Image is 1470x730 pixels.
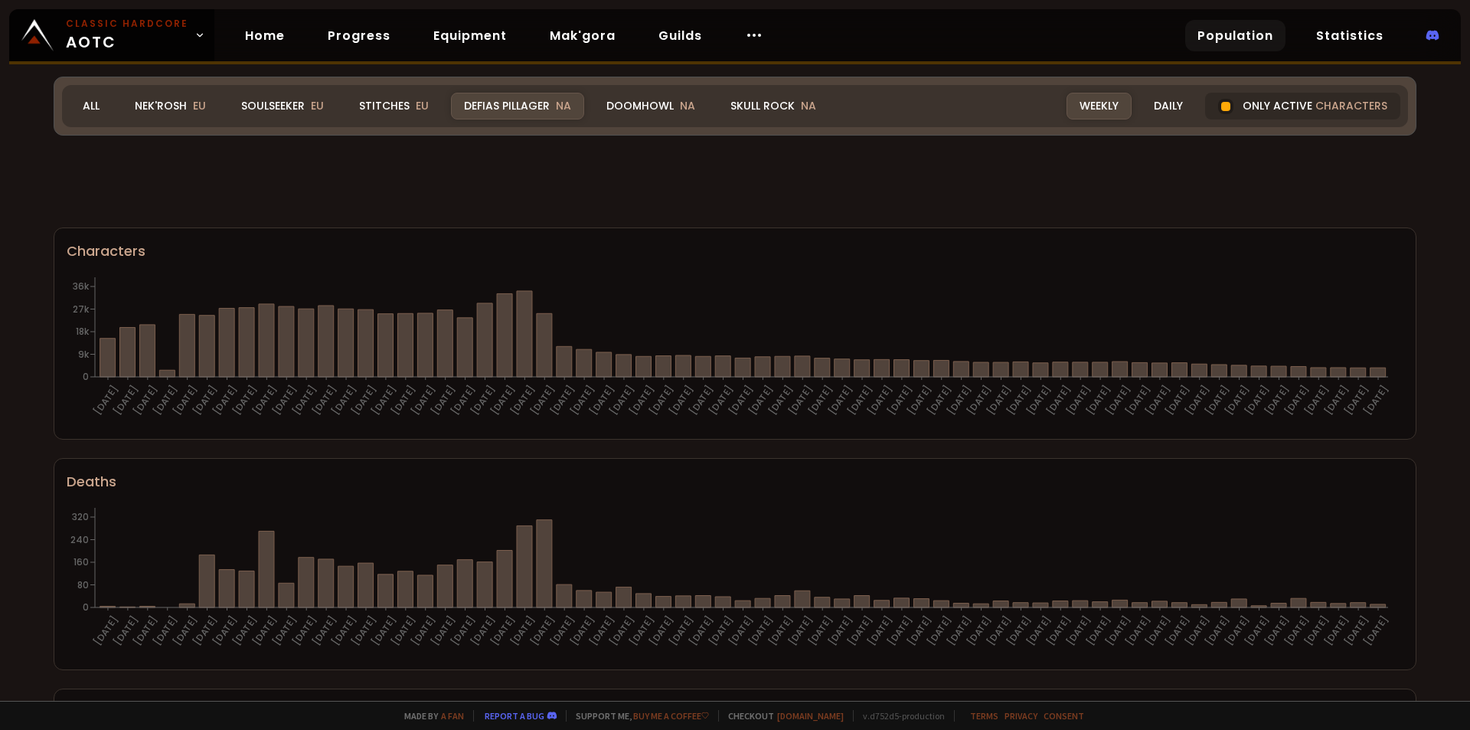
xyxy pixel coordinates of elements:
text: [DATE] [1321,614,1351,648]
text: [DATE] [151,383,181,417]
text: [DATE] [1341,383,1371,417]
text: [DATE] [825,614,855,648]
text: [DATE] [131,614,161,648]
text: [DATE] [250,383,279,417]
text: [DATE] [230,614,260,648]
text: [DATE] [1282,383,1312,417]
text: [DATE] [885,614,915,648]
text: [DATE] [369,614,399,648]
text: [DATE] [1083,614,1113,648]
text: [DATE] [528,383,557,417]
text: [DATE] [1004,383,1034,417]
text: [DATE] [805,614,835,648]
tspan: 80 [77,578,89,591]
text: [DATE] [647,383,677,417]
text: [DATE] [409,614,439,648]
text: [DATE] [726,614,756,648]
text: [DATE] [170,383,200,417]
text: [DATE] [448,383,478,417]
text: [DATE] [587,383,617,417]
text: [DATE] [468,614,498,648]
text: [DATE] [1103,614,1133,648]
text: [DATE] [230,383,260,417]
text: [DATE] [250,614,279,648]
text: [DATE] [627,614,657,648]
text: [DATE] [706,383,736,417]
a: Guilds [646,20,714,51]
text: [DATE] [151,614,181,648]
text: [DATE] [1262,614,1292,648]
text: [DATE] [1262,383,1292,417]
span: Checkout [718,710,844,722]
tspan: 240 [70,533,89,546]
text: [DATE] [329,614,359,648]
tspan: 27k [73,303,90,316]
a: Privacy [1004,710,1037,722]
text: [DATE] [428,383,458,417]
text: [DATE] [567,614,597,648]
text: [DATE] [131,383,161,417]
text: [DATE] [389,614,419,648]
text: [DATE] [1024,614,1053,648]
a: Equipment [421,20,519,51]
text: [DATE] [1163,383,1193,417]
text: [DATE] [1123,614,1153,648]
text: [DATE] [488,614,518,648]
text: [DATE] [746,383,776,417]
span: AOTC [66,17,188,54]
text: [DATE] [825,383,855,417]
a: Report a bug [485,710,544,722]
small: Classic Hardcore [66,17,188,31]
text: [DATE] [905,383,935,417]
a: Consent [1044,710,1084,722]
text: [DATE] [567,383,597,417]
text: [DATE] [1282,614,1312,648]
text: [DATE] [309,614,339,648]
text: [DATE] [984,614,1014,648]
text: [DATE] [885,383,915,417]
div: Stitches [346,93,442,119]
text: [DATE] [1063,614,1093,648]
text: [DATE] [488,383,518,417]
text: [DATE] [1183,614,1213,648]
text: [DATE] [1361,383,1391,417]
text: [DATE] [1361,614,1391,648]
span: NA [801,98,816,113]
text: [DATE] [309,383,339,417]
div: Defias Pillager [451,93,584,119]
div: Only active [1205,93,1400,119]
text: [DATE] [686,383,716,417]
text: [DATE] [448,614,478,648]
span: NA [556,98,571,113]
text: [DATE] [587,614,617,648]
div: Nek'Rosh [122,93,219,119]
span: v. d752d5 - production [853,710,945,722]
a: Buy me a coffee [633,710,709,722]
text: [DATE] [1163,614,1193,648]
text: [DATE] [925,383,955,417]
text: [DATE] [1024,383,1053,417]
span: characters [1315,98,1387,114]
text: [DATE] [389,383,419,417]
text: [DATE] [289,383,319,417]
a: [DOMAIN_NAME] [777,710,844,722]
text: [DATE] [726,383,756,417]
text: [DATE] [1004,614,1034,648]
a: Classic HardcoreAOTC [9,9,214,61]
text: [DATE] [1341,614,1371,648]
text: [DATE] [766,383,795,417]
a: Home [233,20,297,51]
div: Skull Rock [717,93,829,119]
text: [DATE] [329,383,359,417]
a: Terms [970,710,998,722]
text: [DATE] [865,383,895,417]
text: [DATE] [805,383,835,417]
text: [DATE] [1143,383,1173,417]
text: [DATE] [1302,383,1331,417]
text: [DATE] [686,614,716,648]
text: [DATE] [1222,614,1252,648]
span: EU [416,98,429,113]
text: [DATE] [349,383,379,417]
text: [DATE] [964,383,994,417]
text: [DATE] [1123,383,1153,417]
